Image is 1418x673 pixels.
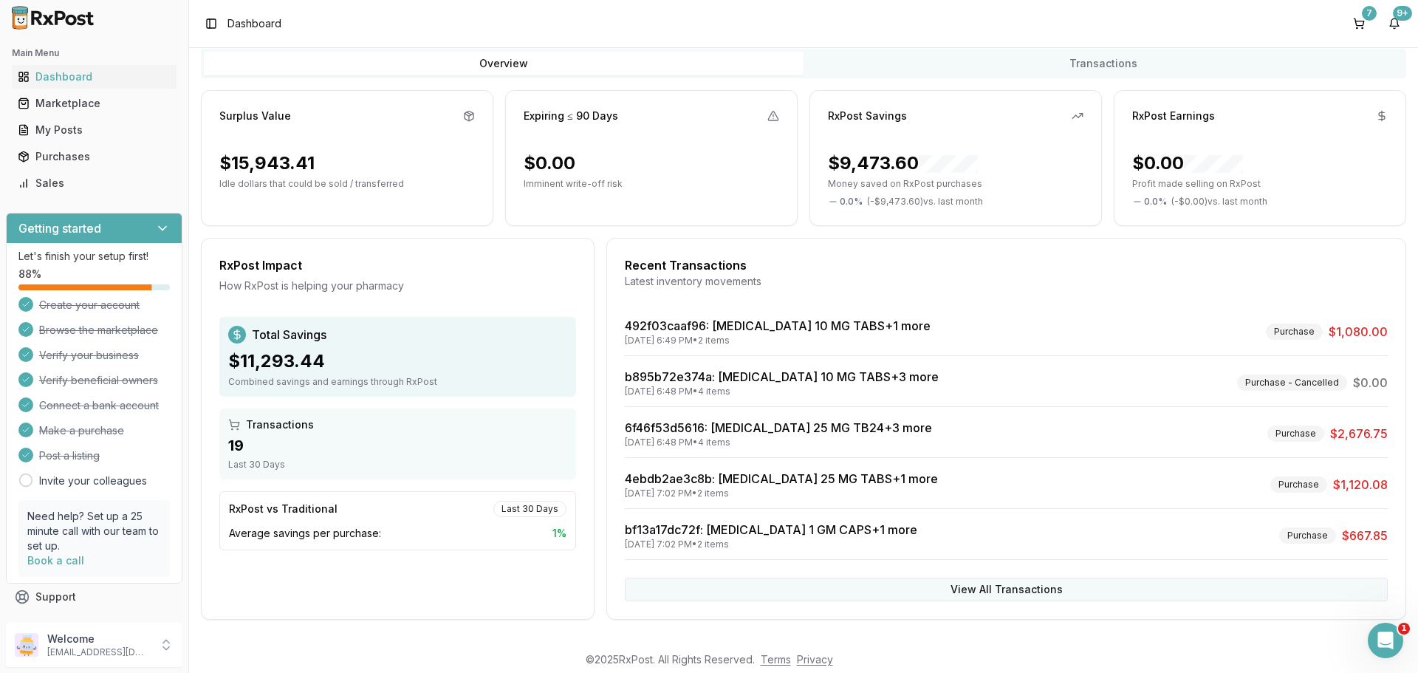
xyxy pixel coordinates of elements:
span: 88 % [18,267,41,281]
div: Last 30 Days [228,459,567,471]
div: RxPost Impact [219,256,576,274]
div: RxPost Earnings [1132,109,1215,123]
div: [DATE] 7:02 PM • 2 items [625,539,917,550]
span: Verify beneficial owners [39,373,158,388]
a: Terms [761,653,791,666]
div: Purchase [1267,426,1324,442]
a: Sales [12,170,177,197]
div: Combined savings and earnings through RxPost [228,376,567,388]
span: Total Savings [252,326,326,344]
span: Average savings per purchase: [229,526,381,541]
div: [DATE] 6:48 PM • 4 items [625,386,939,397]
div: [DATE] 6:48 PM • 4 items [625,437,932,448]
a: My Posts [12,117,177,143]
div: [DATE] 6:49 PM • 2 items [625,335,931,346]
span: 0.0 % [840,196,863,208]
a: bf13a17dc72f: [MEDICAL_DATA] 1 GM CAPS+1 more [625,522,917,537]
div: Latest inventory movements [625,274,1388,289]
h2: Main Menu [12,47,177,59]
nav: breadcrumb [227,16,281,31]
button: Marketplace [6,92,182,115]
button: My Posts [6,118,182,142]
h3: Getting started [18,219,101,237]
div: Purchase [1270,476,1327,493]
span: 1 % [552,526,566,541]
div: Marketplace [18,96,171,111]
span: 0.0 % [1144,196,1167,208]
button: Dashboard [6,65,182,89]
span: $1,120.08 [1333,476,1388,493]
div: 9+ [1393,6,1412,21]
a: Purchases [12,143,177,170]
div: [DATE] 7:02 PM • 2 items [625,488,938,499]
p: Money saved on RxPost purchases [828,178,1083,190]
span: Create your account [39,298,140,312]
span: 1 [1398,623,1410,635]
p: [EMAIL_ADDRESS][DOMAIN_NAME] [47,646,150,658]
span: Feedback [35,616,86,631]
div: $0.00 [524,151,575,175]
span: $667.85 [1342,527,1388,544]
div: RxPost vs Traditional [229,502,338,516]
div: Dashboard [18,69,171,84]
span: Make a purchase [39,423,124,438]
span: Connect a bank account [39,398,159,413]
button: 9+ [1383,12,1406,35]
span: Browse the marketplace [39,323,158,338]
div: RxPost Savings [828,109,907,123]
div: 7 [1362,6,1377,21]
div: Purchase [1279,527,1336,544]
a: 6f46f53d5616: [MEDICAL_DATA] 25 MG TB24+3 more [625,420,932,435]
span: $1,080.00 [1329,323,1388,341]
span: Transactions [246,417,314,432]
div: Recent Transactions [625,256,1388,274]
span: Dashboard [227,16,281,31]
div: How RxPost is helping your pharmacy [219,279,576,293]
button: 7 [1347,12,1371,35]
div: Expiring ≤ 90 Days [524,109,618,123]
a: Privacy [797,653,833,666]
div: $0.00 [1132,151,1243,175]
button: Support [6,584,182,610]
p: Idle dollars that could be sold / transferred [219,178,475,190]
p: Imminent write-off risk [524,178,779,190]
span: $0.00 [1353,374,1388,392]
button: Sales [6,171,182,195]
img: User avatar [15,633,38,657]
a: Book a call [27,554,84,567]
span: ( - $0.00 ) vs. last month [1171,196,1267,208]
button: Purchases [6,145,182,168]
a: Marketplace [12,90,177,117]
a: 4ebdb2ae3c8b: [MEDICAL_DATA] 25 MG TABS+1 more [625,471,938,486]
p: Welcome [47,632,150,646]
span: Post a listing [39,448,100,463]
div: Surplus Value [219,109,291,123]
a: Dashboard [12,64,177,90]
a: Invite your colleagues [39,474,147,488]
div: My Posts [18,123,171,137]
button: Feedback [6,610,182,637]
span: ( - $9,473.60 ) vs. last month [867,196,983,208]
button: Overview [204,52,804,75]
img: RxPost Logo [6,6,100,30]
p: Let's finish your setup first! [18,249,170,264]
div: Purchase - Cancelled [1237,375,1347,391]
button: Transactions [804,52,1403,75]
a: 492f03caaf96: [MEDICAL_DATA] 10 MG TABS+1 more [625,318,931,333]
div: Sales [18,176,171,191]
span: Verify your business [39,348,139,363]
div: $9,473.60 [828,151,978,175]
div: 19 [228,435,567,456]
a: b895b72e374a: [MEDICAL_DATA] 10 MG TABS+3 more [625,369,939,384]
iframe: Intercom live chat [1368,623,1403,658]
button: View All Transactions [625,578,1388,601]
div: Purchase [1266,324,1323,340]
div: $15,943.41 [219,151,315,175]
div: $11,293.44 [228,349,567,373]
p: Profit made selling on RxPost [1132,178,1388,190]
span: $2,676.75 [1330,425,1388,443]
div: Last 30 Days [493,501,566,517]
p: Need help? Set up a 25 minute call with our team to set up. [27,509,161,553]
div: Purchases [18,149,171,164]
